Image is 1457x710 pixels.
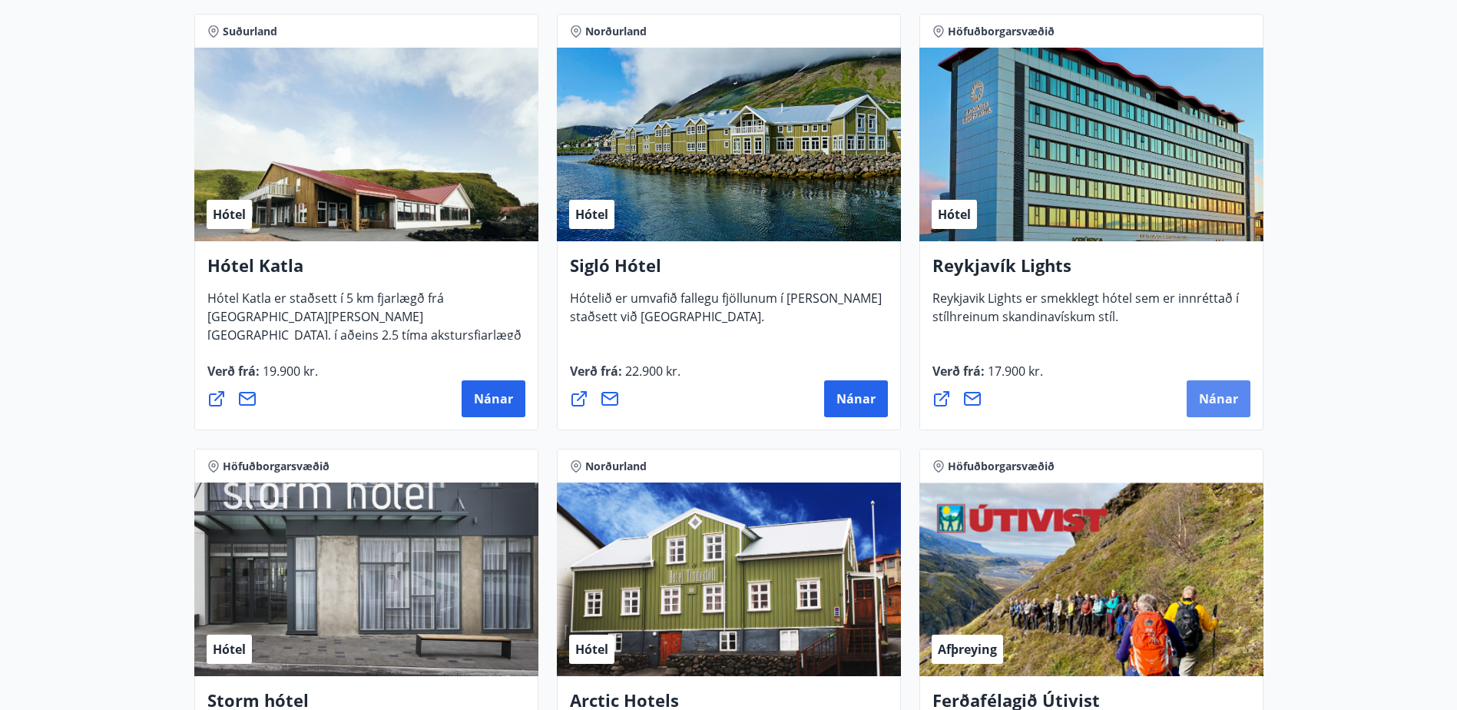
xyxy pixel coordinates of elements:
[207,254,525,289] h4: Hótel Katla
[223,459,329,474] span: Höfuðborgarsvæðið
[207,290,522,374] span: Hótel Katla er staðsett í 5 km fjarlægð frá [GEOGRAPHIC_DATA][PERSON_NAME][GEOGRAPHIC_DATA], í að...
[585,459,647,474] span: Norðurland
[948,459,1055,474] span: Höfuðborgarsvæðið
[1199,390,1238,407] span: Nánar
[948,24,1055,39] span: Höfuðborgarsvæðið
[932,363,1043,392] span: Verð frá :
[213,641,246,658] span: Hótel
[570,254,888,289] h4: Sigló Hótel
[836,390,876,407] span: Nánar
[474,390,513,407] span: Nánar
[985,363,1043,380] span: 17.900 kr.
[223,24,277,39] span: Suðurland
[213,206,246,223] span: Hótel
[575,206,608,223] span: Hótel
[570,363,680,392] span: Verð frá :
[585,24,647,39] span: Norðurland
[570,290,882,337] span: Hótelið er umvafið fallegu fjöllunum í [PERSON_NAME] staðsett við [GEOGRAPHIC_DATA].
[207,363,318,392] span: Verð frá :
[622,363,680,380] span: 22.900 kr.
[575,641,608,658] span: Hótel
[462,380,525,417] button: Nánar
[932,254,1250,289] h4: Reykjavík Lights
[938,641,997,658] span: Afþreying
[260,363,318,380] span: 19.900 kr.
[932,290,1239,337] span: Reykjavik Lights er smekklegt hótel sem er innréttað í stílhreinum skandinavískum stíl.
[824,380,888,417] button: Nánar
[1187,380,1250,417] button: Nánar
[938,206,971,223] span: Hótel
